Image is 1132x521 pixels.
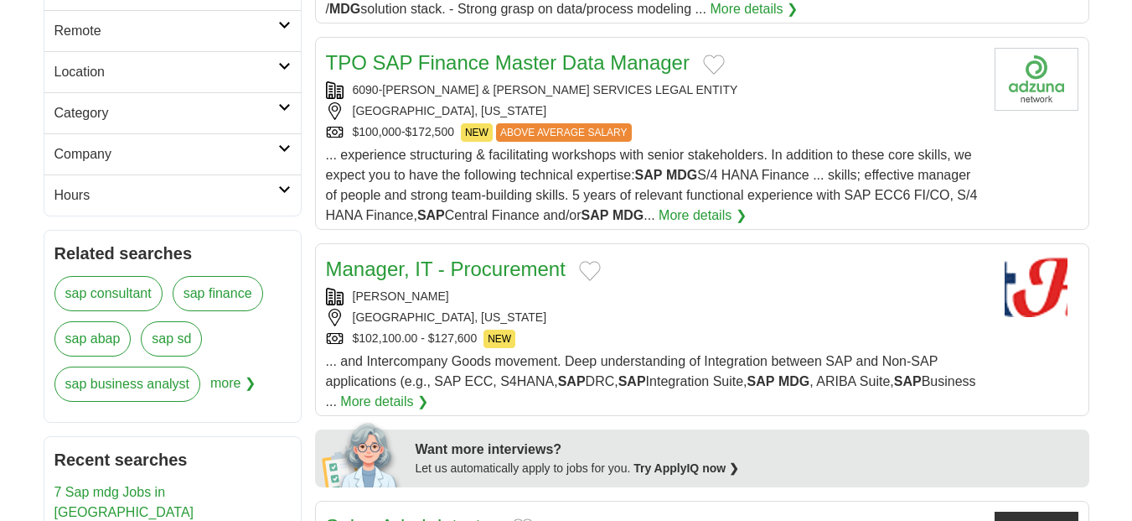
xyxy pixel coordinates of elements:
[44,92,301,133] a: Category
[461,123,493,142] span: NEW
[329,2,360,16] strong: MDG
[54,241,291,266] h2: Related searches
[579,261,601,281] button: Add to favorite jobs
[747,374,775,388] strong: SAP
[995,48,1078,111] img: Company logo
[54,185,278,206] h2: Hours
[54,447,291,472] h2: Recent searches
[141,321,202,357] a: sap sd
[54,62,278,82] h2: Location
[659,206,747,226] a: More details ❯
[326,330,981,348] div: $102,100.00 - $127,600
[995,254,1078,317] img: Kraft Heinz logo
[666,168,697,182] strong: MDG
[326,51,690,74] a: TPO SAP Finance Master Data Manager
[44,133,301,175] a: Company
[54,144,278,164] h2: Company
[326,309,981,326] div: [GEOGRAPHIC_DATA], [US_STATE]
[416,440,1079,460] div: Want more interviews?
[173,276,263,311] a: sap finance
[703,55,725,75] button: Add to favorite jobs
[326,123,981,142] div: $100,000-$172,500
[618,374,646,388] strong: SAP
[558,374,586,388] strong: SAP
[326,148,978,222] span: ... experience structuring & facilitating workshops with senior stakeholders. In addition to thes...
[326,258,566,280] a: Manager, IT - Procurement
[483,330,515,348] span: NEW
[613,208,644,222] strong: MDG
[894,374,922,388] strong: SAP
[340,392,428,412] a: More details ❯
[496,123,632,142] span: ABOVE AVERAGE SALARY
[54,21,278,41] h2: Remote
[416,460,1079,477] div: Let us automatically apply to jobs for you.
[44,51,301,92] a: Location
[54,103,278,123] h2: Category
[582,208,609,222] strong: SAP
[54,276,163,311] a: sap consultant
[44,10,301,51] a: Remote
[326,102,981,120] div: [GEOGRAPHIC_DATA], [US_STATE]
[54,485,194,519] a: 7 Sap mdg Jobs in [GEOGRAPHIC_DATA]
[54,321,132,357] a: sap abap
[322,420,403,487] img: apply-iq-scientist.png
[417,208,445,222] strong: SAP
[54,367,201,402] a: sap business analyst
[210,367,256,412] span: more ❯
[326,81,981,99] div: 6090-[PERSON_NAME] & [PERSON_NAME] SERVICES LEGAL ENTITY
[778,374,809,388] strong: MDG
[635,168,663,182] strong: SAP
[326,354,976,409] span: ... and Intercompany Goods movement. Deep understanding of Integration between SAP and Non-SAP ap...
[44,175,301,216] a: Hours
[353,289,449,303] a: [PERSON_NAME]
[633,461,739,475] a: Try ApplyIQ now ❯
